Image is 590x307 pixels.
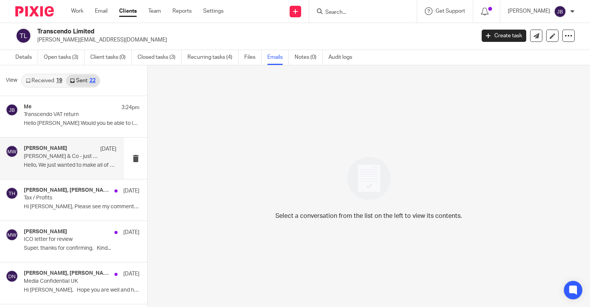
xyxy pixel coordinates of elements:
img: image [342,152,396,205]
p: Super, thanks for confirming. Kind... [24,245,139,252]
a: Reports [172,7,192,15]
p: [DATE] [123,270,139,278]
p: Transcendo VAT return [24,111,116,118]
p: ICO letter for review [24,236,116,243]
img: svg%3E [6,229,18,241]
p: [DATE] [100,145,116,153]
p: [PERSON_NAME] & Co - just a little warning about Xero software billing scam emails circulating [24,153,98,160]
a: Settings [203,7,224,15]
img: svg%3E [6,270,18,282]
span: View [6,76,17,85]
p: Hello, We just wanted to make all of our... [24,162,116,169]
h4: Me [24,104,31,110]
a: Audit logs [328,50,358,65]
a: Open tasks (3) [44,50,85,65]
a: Clients [119,7,137,15]
div: 19 [56,78,62,83]
a: Recurring tasks (4) [187,50,239,65]
img: svg%3E [15,28,31,44]
h4: [PERSON_NAME] [24,229,67,235]
a: Create task [482,30,526,42]
a: Work [71,7,83,15]
img: Pixie [15,6,54,17]
h2: Transcendo Limited [37,28,384,36]
h4: [PERSON_NAME], [PERSON_NAME] [24,187,111,194]
div: 22 [89,78,96,83]
img: svg%3E [6,145,18,158]
a: Team [148,7,161,15]
p: Hi [PERSON_NAME], Please see my comments on your... [24,204,139,210]
a: Files [244,50,262,65]
img: svg%3E [554,5,566,18]
p: [PERSON_NAME][EMAIL_ADDRESS][DOMAIN_NAME] [37,36,470,44]
p: [DATE] [123,187,139,195]
p: Hello [PERSON_NAME] Would you be able to let me know... [24,120,139,127]
p: [DATE] [123,229,139,236]
p: 3:24pm [121,104,139,111]
a: Notes (0) [295,50,323,65]
a: Email [95,7,108,15]
span: Get Support [436,8,465,14]
h4: [PERSON_NAME] [24,145,67,152]
p: [PERSON_NAME] [508,7,550,15]
a: Emails [267,50,289,65]
p: Media Confidential UK [24,278,116,285]
h4: [PERSON_NAME], [PERSON_NAME] [24,270,111,277]
a: Received19 [22,75,66,87]
p: Tax / Profits [24,195,116,201]
input: Search [325,9,394,16]
img: svg%3E [6,104,18,116]
a: Client tasks (0) [90,50,132,65]
img: svg%3E [6,187,18,199]
a: Details [15,50,38,65]
a: Sent22 [66,75,99,87]
p: Hi [PERSON_NAME], Hope you are well and had a... [24,287,139,294]
a: Closed tasks (3) [138,50,182,65]
p: Select a conversation from the list on the left to view its contents. [275,211,462,221]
